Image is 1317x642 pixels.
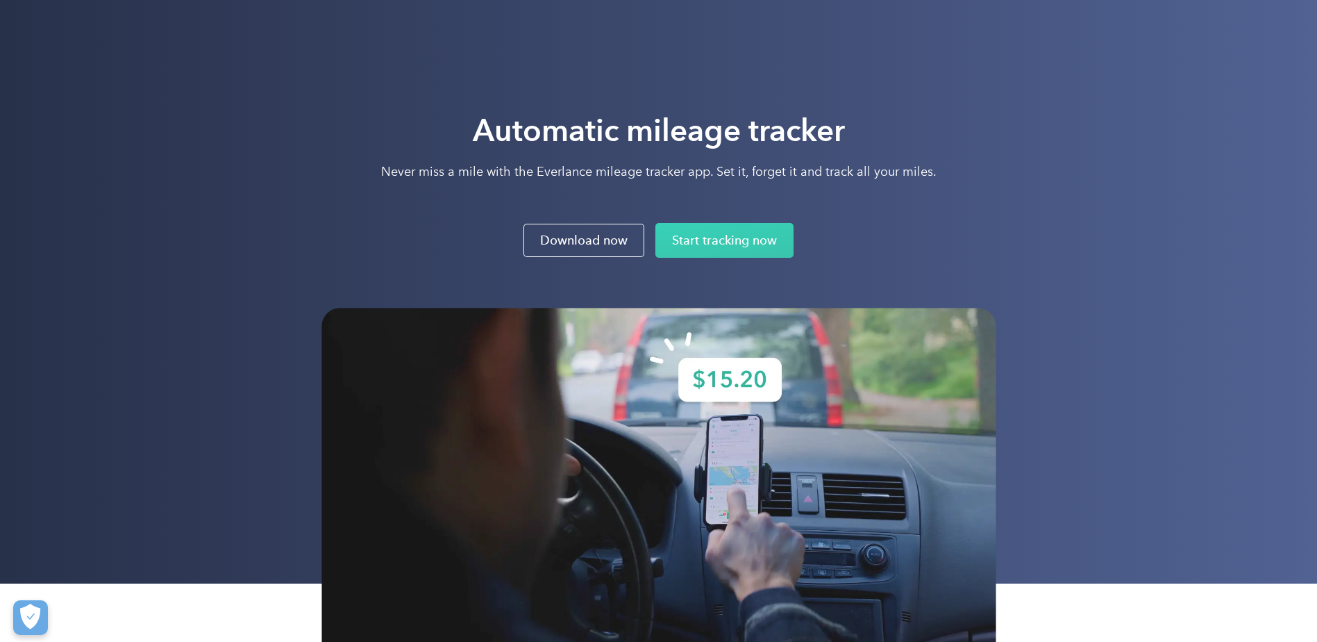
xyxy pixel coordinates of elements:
a: Start tracking now [655,223,794,258]
p: Never miss a mile with the Everlance mileage tracker app. Set it, forget it and track all your mi... [381,163,937,180]
h1: Automatic mileage tracker [381,111,937,150]
a: Download now [523,224,644,257]
button: Cookies Settings [13,600,48,635]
